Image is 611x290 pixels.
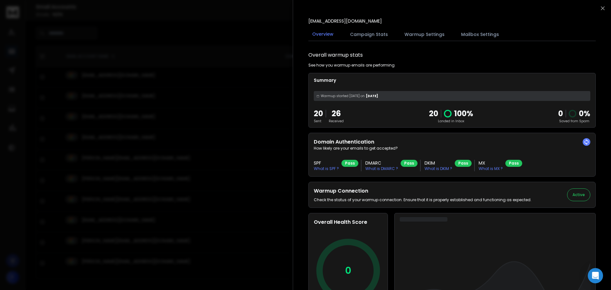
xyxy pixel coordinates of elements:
button: Campaign Stats [346,27,392,41]
p: How likely are your emails to get accepted? [314,146,590,151]
div: Pass [401,160,418,167]
div: Pass [341,160,358,167]
p: Sent [314,119,323,124]
p: 26 [329,109,344,119]
h2: Warmup Connection [314,187,531,195]
p: 0 % [579,109,590,119]
p: What is DKIM ? [425,166,452,171]
p: What is DMARC ? [365,166,398,171]
div: Pass [455,160,472,167]
h3: DMARC [365,160,398,166]
p: 20 [314,109,323,119]
div: [DATE] [314,91,590,101]
button: Warmup Settings [401,27,448,41]
h2: Overall Health Score [314,218,383,226]
p: 100 % [454,109,473,119]
h1: Overall warmup stats [308,51,363,59]
p: Check the status of your warmup connection. Ensure that it is properly established and functionin... [314,197,531,202]
p: Summary [314,77,590,83]
span: Warmup started [DATE] on [321,94,365,98]
p: What is SPF ? [314,166,339,171]
p: 0 [345,265,351,276]
button: Mailbox Settings [457,27,503,41]
p: 20 [429,109,438,119]
h2: Domain Authentication [314,138,590,146]
p: See how you warmup emails are performing [308,63,395,68]
p: Saved from Spam [558,119,590,124]
strong: 0 [558,108,563,119]
h3: DKIM [425,160,452,166]
h3: SPF [314,160,339,166]
h3: MX [479,160,503,166]
p: Landed in Inbox [429,119,473,124]
button: Overview [308,27,337,42]
p: [EMAIL_ADDRESS][DOMAIN_NAME] [308,18,382,24]
div: Open Intercom Messenger [588,268,603,283]
p: Received [329,119,344,124]
button: Active [567,188,590,201]
p: What is MX ? [479,166,503,171]
div: Pass [505,160,522,167]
